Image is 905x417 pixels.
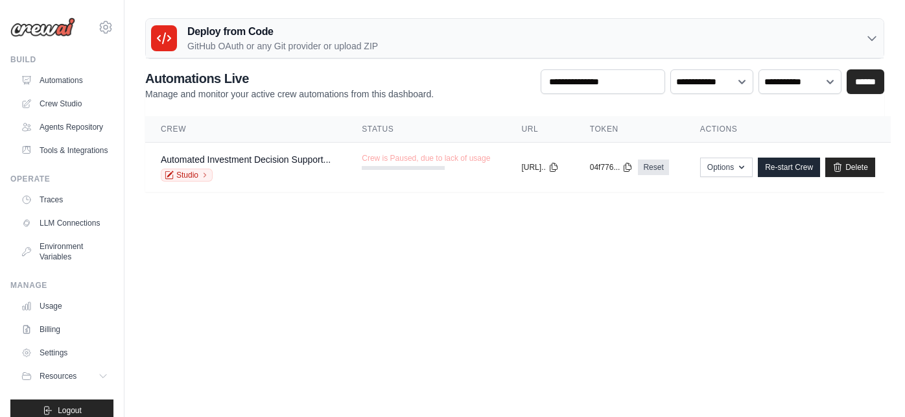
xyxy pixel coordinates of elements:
[40,371,76,381] span: Resources
[161,154,331,165] a: Automated Investment Decision Support...
[187,40,378,53] p: GitHub OAuth or any Git provider or upload ZIP
[16,70,113,91] a: Automations
[16,140,113,161] a: Tools & Integrations
[362,153,490,163] span: Crew is Paused, due to lack of usage
[145,88,434,101] p: Manage and monitor your active crew automations from this dashboard.
[574,116,685,143] th: Token
[16,93,113,114] a: Crew Studio
[346,116,506,143] th: Status
[16,342,113,363] a: Settings
[10,18,75,37] img: Logo
[506,116,574,143] th: URL
[16,189,113,210] a: Traces
[638,160,668,175] a: Reset
[825,158,875,177] a: Delete
[16,296,113,316] a: Usage
[758,158,820,177] a: Re-start Crew
[10,280,113,291] div: Manage
[16,366,113,387] button: Resources
[10,174,113,184] div: Operate
[16,236,113,267] a: Environment Variables
[58,405,82,416] span: Logout
[16,213,113,233] a: LLM Connections
[10,54,113,65] div: Build
[161,169,213,182] a: Studio
[187,24,378,40] h3: Deploy from Code
[685,116,891,143] th: Actions
[16,117,113,137] a: Agents Repository
[700,158,753,177] button: Options
[590,162,633,173] button: 04f776...
[16,319,113,340] a: Billing
[145,116,346,143] th: Crew
[145,69,434,88] h2: Automations Live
